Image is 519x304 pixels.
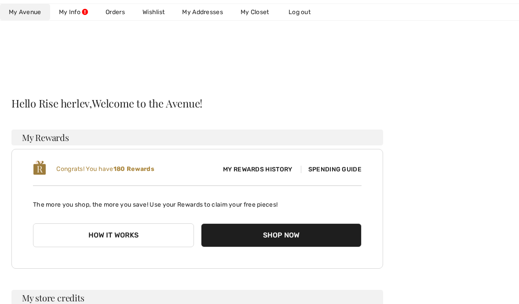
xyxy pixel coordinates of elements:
span: My Avenue [9,7,41,17]
span: My Rewards History [216,165,299,174]
img: loyalty_logo_r.svg [33,160,46,176]
a: My Closet [232,4,278,20]
a: Log out [280,4,328,20]
a: Wishlist [134,4,173,20]
b: 180 Rewards [113,165,154,173]
div: Hello Rise herlev, [11,98,383,108]
a: My Addresses [173,4,232,20]
p: The more you shop, the more you save! Use your Rewards to claim your free pieces! [33,193,362,209]
button: How it works [33,223,194,247]
span: Welcome to the Avenue! [92,98,202,108]
a: My Info [50,4,97,20]
h3: My Rewards [11,130,383,145]
a: Orders [97,4,134,20]
button: Shop Now [201,223,362,247]
span: Congrats! You have [56,165,154,173]
span: Spending Guide [301,166,362,173]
